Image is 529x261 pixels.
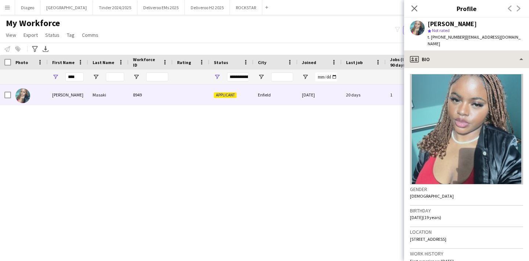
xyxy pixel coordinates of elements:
[133,57,159,68] span: Workforce ID
[133,74,140,80] button: Open Filter Menu
[428,21,477,27] div: [PERSON_NAME]
[390,57,411,68] span: Jobs (last 90 days)
[410,186,523,193] h3: Gender
[404,4,529,13] h3: Profile
[386,85,433,105] div: 1
[129,85,173,105] div: 8949
[137,0,185,15] button: Deliveroo EMs 2025
[88,85,129,105] div: Masaki
[298,85,342,105] div: [DATE]
[45,32,60,38] span: Status
[79,30,101,40] a: Comms
[93,60,114,65] span: Last Name
[146,73,168,81] input: Workforce ID Filter Input
[41,45,50,53] app-action-btn: Export XLSX
[64,30,78,40] a: Tag
[30,45,39,53] app-action-btn: Advanced filters
[410,207,523,214] h3: Birthday
[315,73,337,81] input: Joined Filter Input
[410,236,446,242] span: [STREET_ADDRESS]
[177,60,191,65] span: Rating
[214,60,228,65] span: Status
[6,32,16,38] span: View
[403,26,440,35] button: Everyone9,764
[258,60,266,65] span: City
[24,32,38,38] span: Export
[302,74,309,80] button: Open Filter Menu
[15,0,40,15] button: Diageo
[428,34,521,46] span: | [EMAIL_ADDRESS][DOMAIN_NAME]
[404,50,529,68] div: Bio
[346,60,363,65] span: Last job
[6,18,60,29] span: My Workforce
[410,250,523,257] h3: Work history
[40,0,93,15] button: [GEOGRAPHIC_DATA]
[106,73,124,81] input: Last Name Filter Input
[271,73,293,81] input: City Filter Input
[214,92,237,98] span: Applicant
[42,30,62,40] a: Status
[3,30,19,40] a: View
[52,74,59,80] button: Open Filter Menu
[342,85,386,105] div: 20 days
[432,28,450,33] span: Not rated
[65,73,84,81] input: First Name Filter Input
[185,0,230,15] button: Deliveroo H2 2025
[253,85,298,105] div: Enfield
[15,60,28,65] span: Photo
[93,74,99,80] button: Open Filter Menu
[230,0,262,15] button: ROCKSTAR
[67,32,75,38] span: Tag
[410,74,523,184] img: Crew avatar or photo
[410,193,454,199] span: [DEMOGRAPHIC_DATA]
[410,229,523,235] h3: Location
[410,215,441,220] span: [DATE] (19 years)
[52,60,75,65] span: First Name
[428,34,466,40] span: t. [PHONE_NUMBER]
[93,0,137,15] button: Tinder 2024/2025
[258,74,264,80] button: Open Filter Menu
[302,60,316,65] span: Joined
[214,74,220,80] button: Open Filter Menu
[48,85,88,105] div: [PERSON_NAME]
[15,88,30,103] img: Gifty Masaki
[21,30,41,40] a: Export
[82,32,98,38] span: Comms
